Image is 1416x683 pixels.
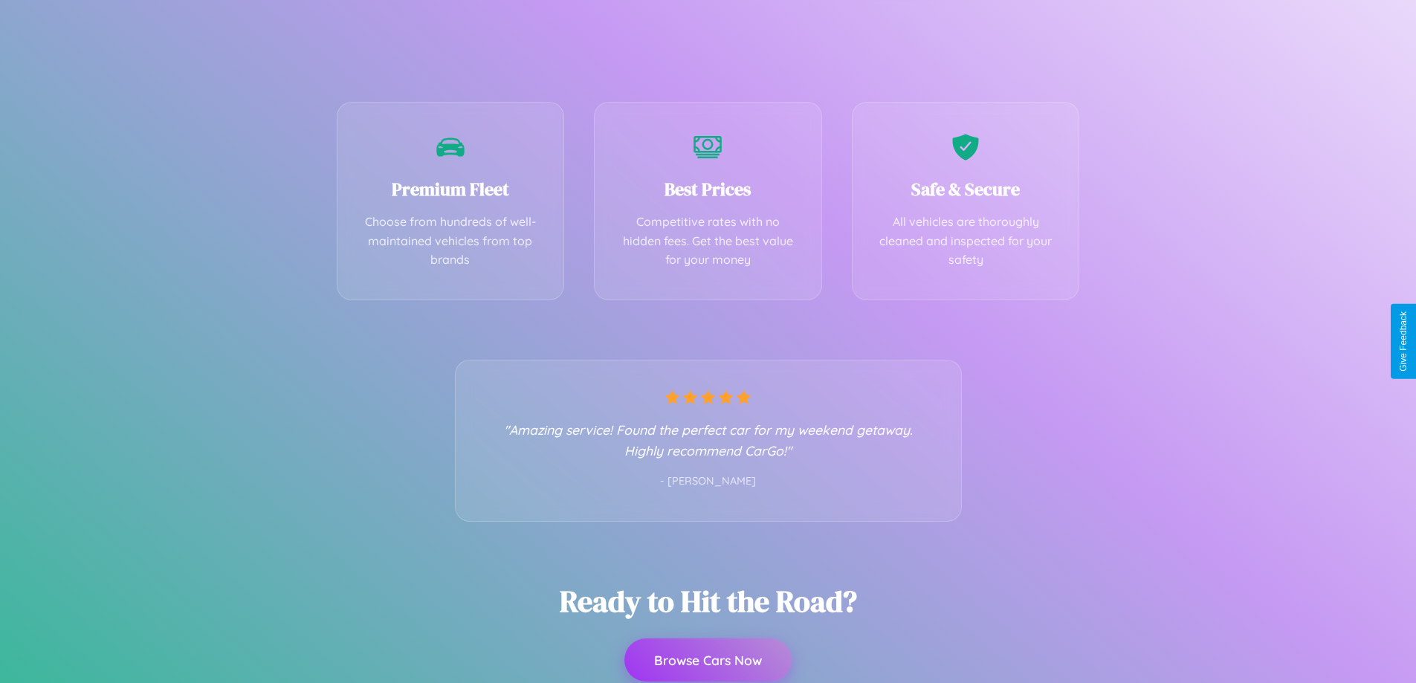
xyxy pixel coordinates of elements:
button: Browse Cars Now [624,638,792,682]
p: All vehicles are thoroughly cleaned and inspected for your safety [875,213,1057,270]
h3: Best Prices [617,177,799,201]
h3: Safe & Secure [875,177,1057,201]
p: Competitive rates with no hidden fees. Get the best value for your money [617,213,799,270]
div: Give Feedback [1398,311,1409,372]
h2: Ready to Hit the Road? [560,581,857,621]
p: Choose from hundreds of well-maintained vehicles from top brands [360,213,542,270]
p: "Amazing service! Found the perfect car for my weekend getaway. Highly recommend CarGo!" [485,419,931,461]
h3: Premium Fleet [360,177,542,201]
p: - [PERSON_NAME] [485,472,931,491]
